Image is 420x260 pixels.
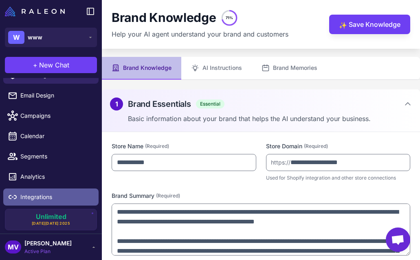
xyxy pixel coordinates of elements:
a: Email Design [3,87,99,104]
label: Store Name [112,142,256,151]
span: www [28,33,42,42]
span: Integrations [20,193,92,201]
span: Unlimited [36,213,66,220]
span: ✨ [339,20,345,27]
p: Basic information about your brand that helps the AI understand your business. [128,114,412,123]
span: Email Design [20,91,92,100]
button: Brand Knowledge [102,57,181,80]
a: Segments [3,148,99,165]
text: 71% [226,15,233,20]
span: (Required) [156,192,180,199]
span: [DATE][DATE] 2025 [32,221,70,226]
span: [PERSON_NAME] [24,239,72,248]
button: +New Chat [5,57,97,73]
span: New Chat [39,60,69,70]
div: W [8,31,24,44]
label: Brand Summary [112,191,410,200]
button: ✨Save Knowledge [329,15,410,34]
span: + [33,60,37,70]
img: Raleon Logo [5,6,65,16]
div: MV [5,240,21,253]
p: Used for Shopify integration and other store connections [266,174,411,182]
a: Campaigns [3,107,99,124]
a: Calendar [3,128,99,145]
button: Wwww [5,28,97,47]
span: (Required) [145,143,169,150]
span: Campaigns [20,111,92,120]
button: AI Instructions [181,57,252,80]
a: Analytics [3,168,99,185]
span: Segments [20,152,92,161]
label: Store Domain [266,142,411,151]
h1: Brand Knowledge [112,10,216,26]
a: Raleon Logo [5,6,68,16]
span: Active Plan [24,248,72,255]
span: Essential [196,100,224,108]
span: Analytics [20,172,92,181]
a: Integrations [3,188,99,206]
span: (Required) [304,143,328,150]
div: Open chat [386,227,410,252]
p: Help your AI agent understand your brand and customers [112,29,288,39]
div: 1 [110,97,123,110]
h2: Brand Essentials [128,98,191,110]
button: Brand Memories [252,57,327,80]
span: Calendar [20,132,92,141]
